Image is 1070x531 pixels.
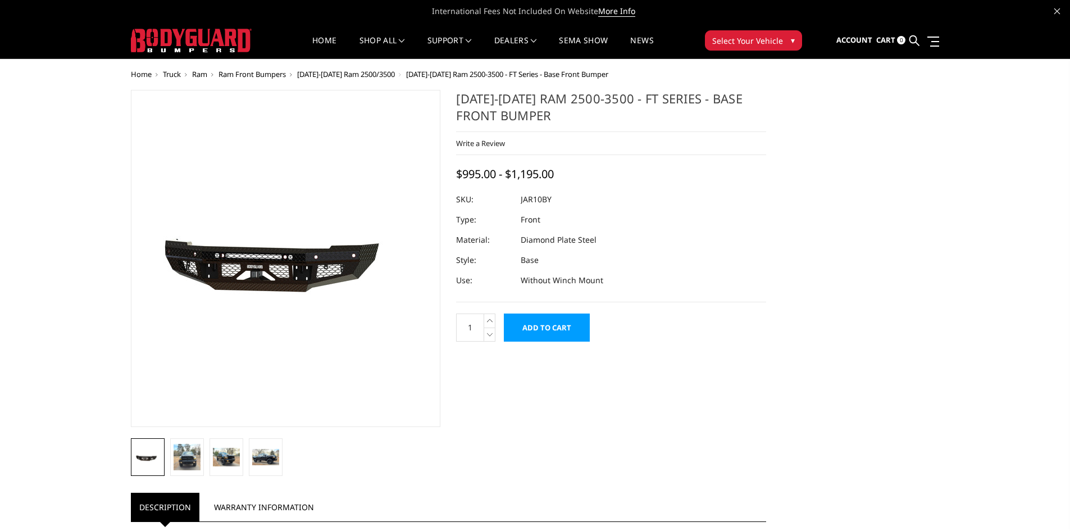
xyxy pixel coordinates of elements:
dt: SKU: [456,189,512,210]
span: [DATE]-[DATE] Ram 2500-3500 - FT Series - Base Front Bumper [406,69,608,79]
img: 2010-2018 Ram 2500-3500 - FT Series - Base Front Bumper [145,196,426,321]
dt: Style: [456,250,512,270]
a: Home [312,37,336,58]
span: Account [836,35,872,45]
a: News [630,37,653,58]
a: Warranty Information [206,493,322,521]
a: shop all [359,37,405,58]
a: More Info [598,6,635,17]
img: 2010-2018 Ram 2500-3500 - FT Series - Base Front Bumper [213,448,240,466]
img: 2010-2018 Ram 2500-3500 - FT Series - Base Front Bumper [134,451,161,464]
dd: Without Winch Mount [521,270,603,291]
h1: [DATE]-[DATE] Ram 2500-3500 - FT Series - Base Front Bumper [456,90,766,132]
a: Truck [163,69,181,79]
span: Cart [876,35,895,45]
img: 2010-2018 Ram 2500-3500 - FT Series - Base Front Bumper [174,444,201,470]
a: Home [131,69,152,79]
img: BODYGUARD BUMPERS [131,29,252,52]
dt: Material: [456,230,512,250]
span: $995.00 - $1,195.00 [456,166,554,181]
a: Support [427,37,472,58]
a: Cart 0 [876,25,905,56]
span: 0 [897,36,905,44]
a: Account [836,25,872,56]
a: [DATE]-[DATE] Ram 2500/3500 [297,69,395,79]
input: Add to Cart [504,314,590,342]
span: ▾ [791,34,795,46]
a: SEMA Show [559,37,608,58]
a: Ram [192,69,207,79]
a: Write a Review [456,138,505,148]
button: Select Your Vehicle [705,30,802,51]
dd: Base [521,250,539,270]
a: 2010-2018 Ram 2500-3500 - FT Series - Base Front Bumper [131,90,441,427]
img: 2010-2018 Ram 2500-3500 - FT Series - Base Front Bumper [252,449,279,466]
dt: Type: [456,210,512,230]
span: Select Your Vehicle [712,35,783,47]
a: Description [131,493,199,521]
a: Dealers [494,37,537,58]
dt: Use: [456,270,512,291]
dd: JAR10BY [521,189,552,210]
a: Ram Front Bumpers [218,69,286,79]
dd: Diamond Plate Steel [521,230,597,250]
dd: Front [521,210,540,230]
